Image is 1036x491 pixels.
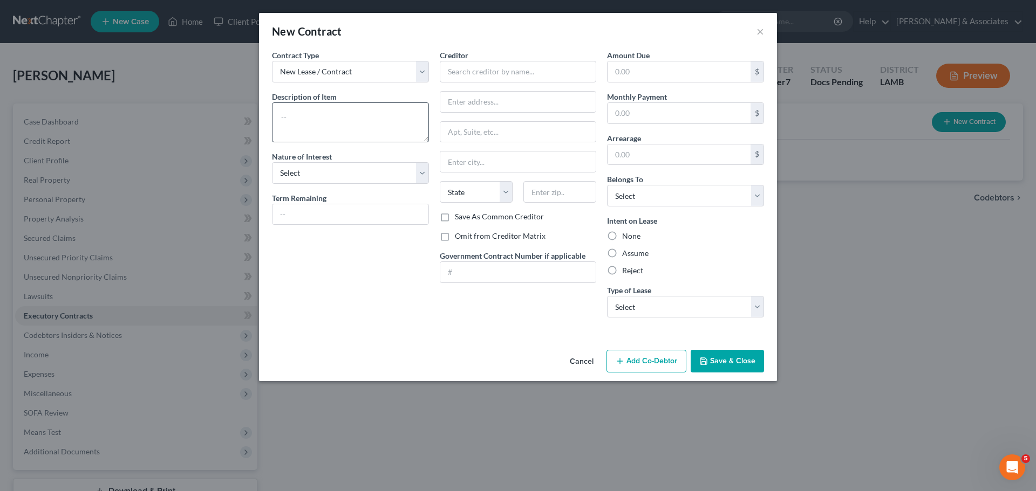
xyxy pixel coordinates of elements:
[751,144,764,165] div: $
[440,262,596,282] input: #
[455,231,546,241] label: Omit from Creditor Matrix
[607,175,643,184] span: Belongs To
[622,248,649,259] label: Assume
[607,50,650,61] label: Amount Due
[606,350,686,372] button: Add Co-Debtor
[691,350,764,372] button: Save & Close
[608,103,751,123] input: 0.00
[523,181,596,203] input: Enter zip..
[622,231,640,241] label: None
[272,92,337,101] span: Description of Item
[455,211,544,222] label: Save As Common Creditor
[440,250,585,261] label: Government Contract Number if applicable
[999,454,1025,480] iframe: Intercom live chat
[440,122,596,142] input: Apt, Suite, etc...
[440,51,468,60] span: Creditor
[608,144,751,165] input: 0.00
[751,103,764,123] div: $
[622,265,643,276] label: Reject
[607,133,641,144] label: Arrearage
[756,25,764,38] button: ×
[608,61,751,82] input: 0.00
[272,192,326,204] label: Term Remaining
[440,151,596,172] input: Enter city...
[272,204,428,225] input: --
[751,61,764,82] div: $
[272,24,342,39] div: New Contract
[272,151,332,162] label: Nature of Interest
[272,50,319,61] label: Contract Type
[1021,454,1030,463] span: 5
[440,61,597,82] input: Search creditor by name...
[607,91,667,102] label: Monthly Payment
[440,92,596,112] input: Enter address...
[607,286,651,295] span: Type of Lease
[607,215,657,226] label: Intent on Lease
[561,351,602,372] button: Cancel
